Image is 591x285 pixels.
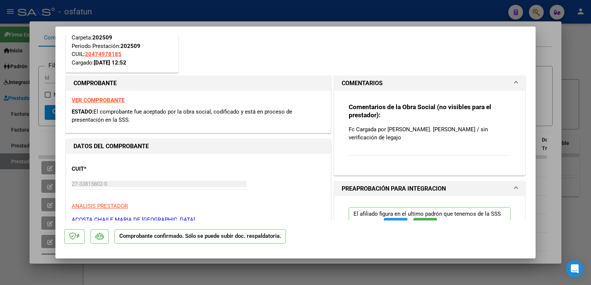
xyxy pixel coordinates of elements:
strong: COMPROBANTE [74,80,117,87]
span: ESTADO: [72,108,93,115]
strong: 202509 [92,34,112,41]
p: Fc Cargada por [PERSON_NAME]. [PERSON_NAME] / sin verificación de legajo [349,125,510,142]
a: VER COMPROBANTE [72,97,124,104]
strong: [DATE] 12:52 [94,59,126,66]
strong: 202509 [120,43,140,49]
h1: PREAPROBACIÓN PARA INTEGRACION [342,184,446,193]
span: El comprobante fue aceptado por la obra social, codificado y está en proceso de presentación en l... [72,108,292,124]
p: CUIT [72,165,148,173]
div: Open Intercom Messenger [566,260,584,278]
span: ANALISIS PRESTADOR [72,203,128,209]
mat-expansion-panel-header: COMENTARIOS [334,76,525,91]
span: 20474978185 [85,51,122,58]
strong: DATOS DEL COMPROBANTE [74,143,149,150]
h1: COMENTARIOS [342,79,383,88]
strong: Comentarios de la Obra Social (no visibles para el prestador): [349,103,491,119]
div: COMENTARIOS [334,91,525,175]
button: FTP [384,218,407,232]
p: Comprobante confirmado. Sólo se puede subir doc. respaldatoria. [115,229,286,244]
p: El afiliado figura en el ultimo padrón que tenemos de la SSS de [349,207,510,235]
mat-expansion-panel-header: PREAPROBACIÓN PARA INTEGRACION [334,181,525,196]
p: ACOSTA CHAILE MARIA DE [GEOGRAPHIC_DATA] [72,216,325,224]
button: SSS [413,218,437,232]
